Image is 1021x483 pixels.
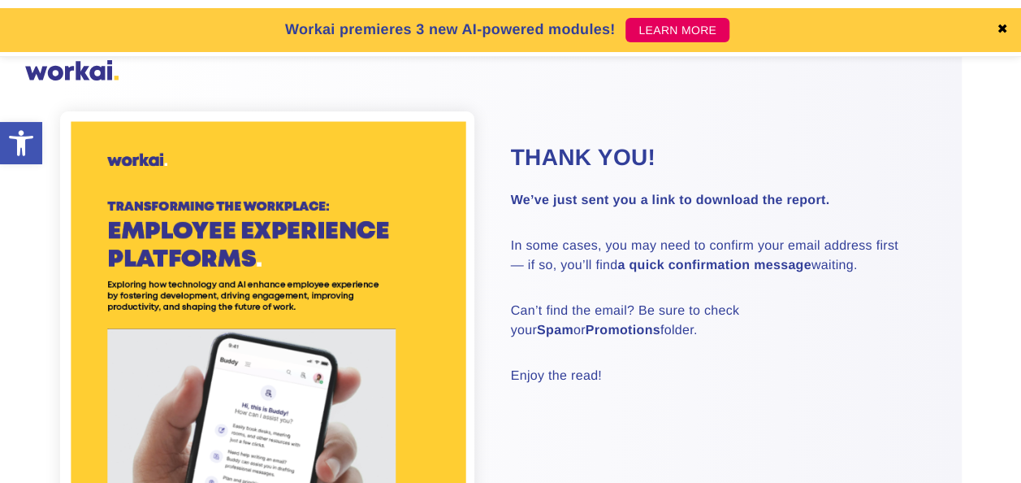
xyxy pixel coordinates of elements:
p: Workai premieres 3 new AI-powered modules! [285,19,616,41]
p: Can’t find the email? Be sure to check your or folder. [511,302,921,341]
a: LEARN MORE [625,18,729,42]
strong: We’ve just sent you a link to download the report. [511,194,830,207]
strong: a quick confirmation message [617,259,811,272]
h2: Thank you! [511,142,921,173]
p: Enjoy the read! [511,367,921,386]
p: In some cases, you may need to confirm your email address first — if so, you’ll find waiting. [511,237,921,276]
strong: Spam [537,324,573,337]
a: ✖ [997,24,1008,37]
strong: Promotions [586,324,660,337]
